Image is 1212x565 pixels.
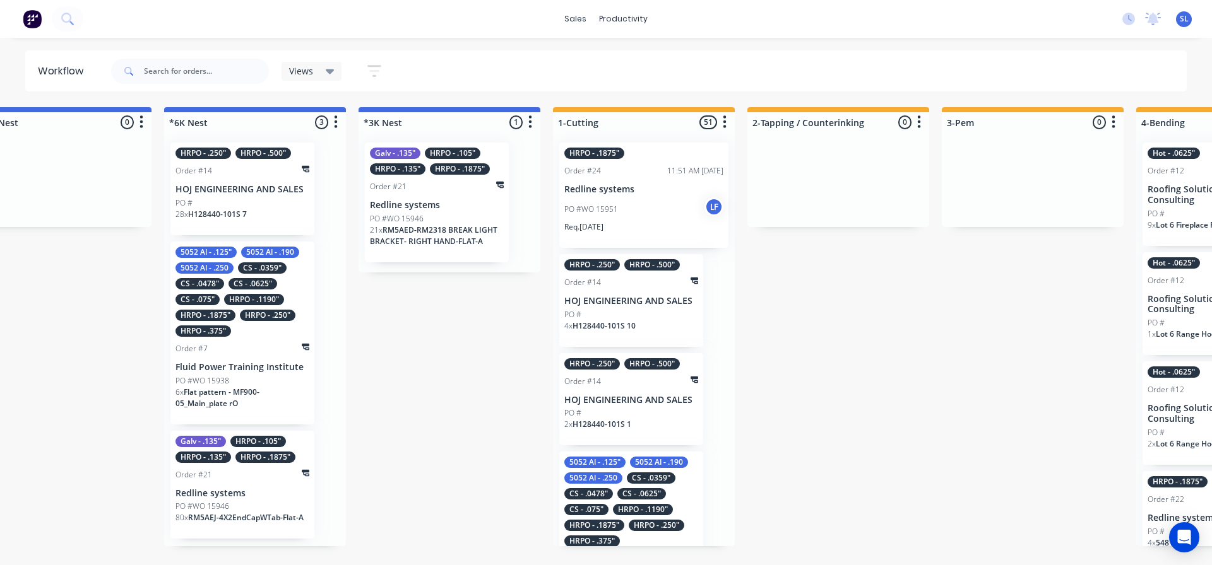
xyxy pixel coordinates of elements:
div: sales [558,9,593,28]
div: HRPO - .135" [370,163,425,175]
div: HRPO - .500" [624,358,680,370]
div: HRPO - .105" [425,148,480,159]
div: Order #21 [370,181,407,192]
div: productivity [593,9,654,28]
p: Redline systems [564,184,723,195]
p: PO #WO 15946 [175,501,229,512]
span: 9 x [1148,219,1156,230]
div: 5052 Al - .125" [175,247,237,258]
div: Order #22 [1148,494,1184,505]
div: HRPO - .1875" [564,520,624,531]
p: PO # [1148,526,1165,537]
div: CS - .075" [564,504,609,515]
p: HOJ ENGINEERING AND SALES [564,395,698,405]
div: 5052 Al - .190 [241,247,299,258]
p: Redline systems [175,488,309,499]
div: Galv - .135"HRPO - .105"HRPO - .135"HRPO - .1875"Order #21Redline systemsPO #WO 1594680xRM5AEJ-4X... [170,431,314,539]
span: 2 x [1148,438,1156,449]
p: Fluid Power Training Institute [175,362,309,373]
p: HOJ ENGINEERING AND SALES [564,296,698,306]
span: 80 x [175,512,188,523]
div: 5052 Al - .250 [564,472,622,484]
span: SL [1180,13,1189,25]
div: HRPO - .250" [240,310,295,321]
span: 2 x [564,419,573,429]
p: PO #WO 15951 [564,204,618,215]
div: Hot - .0625" [1148,257,1200,269]
div: HRPO - .1190" [224,294,284,305]
p: PO # [564,407,581,419]
p: HOJ ENGINEERING AND SALES [175,184,309,195]
div: HRPO - .1875" [1148,476,1208,487]
div: CS - .075" [175,294,220,305]
div: CS - .0625" [229,278,277,289]
div: HRPO - .250"HRPO - .500"Order #14HOJ ENGINEERING AND SALESPO #2xH128440-101S 1 [559,353,703,446]
div: CS - .0478" [564,488,613,499]
span: H128440-101S 7 [188,209,247,219]
div: HRPO - .250"HRPO - .500"Order #14HOJ ENGINEERING AND SALESPO #28xH128440-101S 7 [170,143,314,235]
div: Order #21 [175,469,212,481]
span: Flat pattern - MF900-05_Main_plate rO [175,387,259,409]
p: PO # [1148,317,1165,329]
span: RM5AEJ-4X2EndCapWTab-Flat-A [188,512,304,523]
div: LF [704,197,723,216]
p: PO # [1148,208,1165,219]
div: HRPO - .500" [235,148,291,159]
p: PO # [564,309,581,320]
div: Open Intercom Messenger [1169,522,1199,552]
div: HRPO - .1875" [175,310,235,321]
span: 4 x [564,320,573,331]
div: HRPO - .500" [624,259,680,271]
div: Order #14 [564,376,601,387]
span: 4 x [1148,537,1156,548]
div: Galv - .135"HRPO - .105"HRPO - .135"HRPO - .1875"Order #21Redline systemsPO #WO 1594621xRM5AED-RM... [365,143,509,262]
div: Order #24 [564,165,601,177]
p: PO #WO 15938 [175,375,229,387]
p: PO #WO 15946 [370,213,424,224]
span: RM5AED-RM2318 BREAK LIGHT BRACKET- RIGHT HAND-FLAT-A [370,224,497,247]
div: HRPO - .250" [629,520,684,531]
div: CS - .0625" [617,488,666,499]
div: Order #12 [1148,384,1184,395]
span: Views [289,64,313,78]
div: Order #7 [175,343,208,354]
div: Workflow [38,64,90,79]
div: Order #14 [564,277,601,288]
span: 21 x [370,224,383,235]
p: Req. [DATE] [564,221,603,233]
div: 11:51 AM [DATE] [667,165,723,177]
div: HRPO - .1875" [235,451,295,463]
span: 6 x [175,387,184,397]
div: 5052 Al - .125" [564,457,626,468]
div: HRPO - .1190" [613,504,673,515]
span: 1 x [1148,329,1156,339]
div: HRPO - .1875" [430,163,490,175]
div: HRPO - .250" [564,259,620,271]
img: Factory [23,9,42,28]
div: Order #12 [1148,275,1184,286]
p: PO # [175,197,193,209]
div: CS - .0359" [627,472,675,484]
p: PO # [1148,427,1165,438]
div: HRPO - .250" [564,358,620,370]
div: Order #14 [175,165,212,177]
div: HRPO - .105" [230,436,286,447]
div: Hot - .0625" [1148,148,1200,159]
div: 5052 Al - .125"5052 Al - .1905052 Al - .250CS - .0359"CS - .0478"CS - .0625"CS - .075"HRPO - .119... [170,242,314,424]
div: Galv - .135" [175,436,226,447]
div: HRPO - .135" [175,451,231,463]
div: Hot - .0625" [1148,366,1200,378]
div: CS - .0359" [238,262,287,274]
div: HRPO - .375" [175,325,231,337]
div: 5052 Al - .250 [175,262,234,274]
div: Galv - .135" [370,148,420,159]
span: H128440-101S 10 [573,320,636,331]
div: HRPO - .375" [564,535,620,547]
span: H128440-101S 1 [573,419,631,429]
div: 5052 Al - .190 [630,457,688,468]
p: Redline systems [370,200,504,211]
div: Order #12 [1148,165,1184,177]
div: CS - .0478" [175,278,224,289]
input: Search for orders... [144,59,269,84]
span: 28 x [175,209,188,219]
